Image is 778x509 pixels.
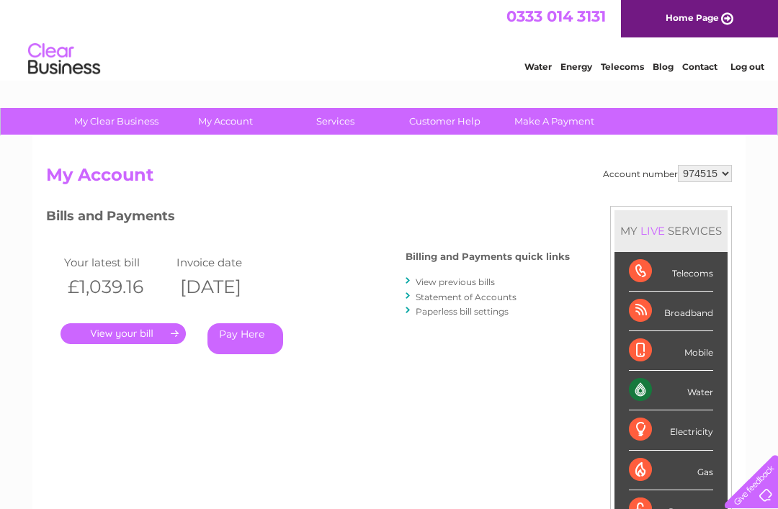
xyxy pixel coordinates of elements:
h4: Billing and Payments quick links [406,251,570,262]
div: MY SERVICES [614,210,728,251]
div: Account number [603,165,732,182]
div: Telecoms [629,252,713,292]
div: Mobile [629,331,713,371]
div: LIVE [638,224,668,238]
a: Paperless bill settings [416,306,509,317]
div: Water [629,371,713,410]
td: Invoice date [173,253,285,272]
h2: My Account [46,165,732,192]
img: logo.png [27,37,101,81]
a: Blog [653,61,674,72]
h3: Bills and Payments [46,206,570,231]
a: Energy [560,61,592,72]
div: Broadband [629,292,713,331]
a: Statement of Accounts [416,292,517,302]
a: 0333 014 3131 [506,7,606,25]
th: [DATE] [173,272,285,302]
th: £1,039.16 [61,272,173,302]
a: Services [276,108,395,135]
a: View previous bills [416,276,495,287]
div: Electricity [629,410,713,450]
a: . [61,323,186,344]
td: Your latest bill [61,253,173,272]
div: Clear Business is a trading name of Verastar Limited (registered in [GEOGRAPHIC_DATA] No. 3667643... [50,8,730,70]
a: My Account [166,108,285,135]
a: Water [524,61,552,72]
a: Contact [682,61,717,72]
div: Gas [629,451,713,490]
a: Telecoms [601,61,644,72]
a: Log out [730,61,764,72]
a: Pay Here [207,323,283,354]
a: My Clear Business [57,108,176,135]
a: Customer Help [385,108,504,135]
a: Make A Payment [495,108,614,135]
